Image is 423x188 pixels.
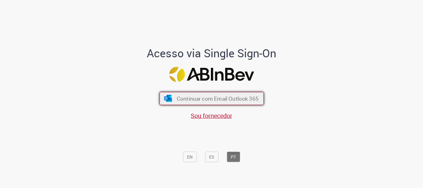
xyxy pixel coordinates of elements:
span: Continuar com Email Outlook 365 [177,95,258,102]
button: ícone Azure/Microsoft 360 Continuar com Email Outlook 365 [159,92,264,105]
a: Sou fornecedor [191,111,232,120]
h1: Acesso via Single Sign-On [126,47,298,59]
img: ícone Azure/Microsoft 360 [164,95,172,102]
button: ES [205,152,218,162]
button: EN [183,152,197,162]
img: Logo ABInBev [169,67,254,82]
button: PT [227,152,240,162]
